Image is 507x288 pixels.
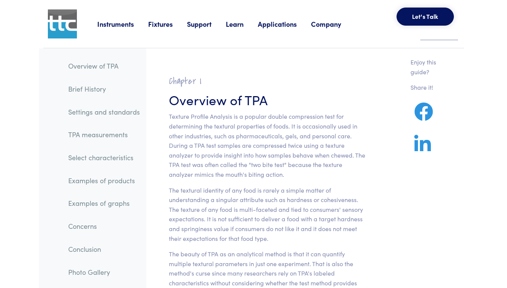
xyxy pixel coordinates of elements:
a: Overview of TPA [62,57,146,75]
a: Instruments [97,19,148,29]
p: Enjoy this guide? [411,57,446,77]
a: Applications [258,19,311,29]
a: Fixtures [148,19,187,29]
a: Conclusion [62,241,146,258]
a: Learn [226,19,258,29]
p: Texture Profile Analysis is a popular double compression test for determining the textural proper... [169,112,365,179]
a: TPA measurements [62,126,146,143]
a: Examples of graphs [62,195,146,212]
a: Settings and standards [62,103,146,121]
img: ttc_logo_1x1_v1.0.png [48,9,77,38]
p: Share it! [411,83,446,92]
a: Company [311,19,355,29]
a: Concerns [62,218,146,235]
p: The textural identity of any food is rarely a simple matter of understanding a singular attribute... [169,185,365,244]
a: Share on LinkedIn [411,144,435,153]
a: Brief History [62,80,146,98]
h2: Chapter I [169,75,365,87]
a: Examples of products [62,172,146,189]
a: Support [187,19,226,29]
button: Let's Talk [397,8,454,26]
a: Select characteristics [62,149,146,166]
a: Photo Gallery [62,263,146,281]
h3: Overview of TPA [169,90,365,109]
